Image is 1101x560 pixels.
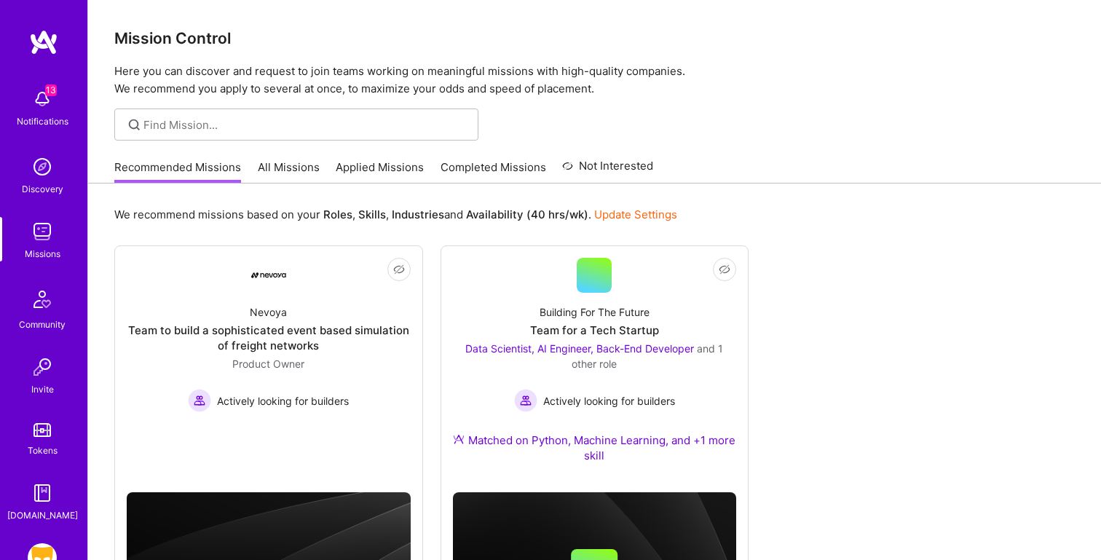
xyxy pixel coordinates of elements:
i: icon SearchGrey [126,117,143,133]
a: Applied Missions [336,159,424,184]
a: Completed Missions [441,159,546,184]
span: Product Owner [232,358,304,370]
img: Community [25,282,60,317]
img: guide book [28,478,57,508]
i: icon EyeClosed [393,264,405,275]
a: Recommended Missions [114,159,241,184]
img: discovery [28,152,57,181]
a: Not Interested [562,157,653,184]
div: Missions [25,246,60,261]
div: Team for a Tech Startup [530,323,659,338]
div: Notifications [17,114,68,129]
a: Update Settings [594,208,677,221]
img: Actively looking for builders [188,389,211,412]
i: icon EyeClosed [719,264,730,275]
div: Discovery [22,181,63,197]
div: Community [19,317,66,332]
b: Skills [358,208,386,221]
div: Invite [31,382,54,397]
img: tokens [33,423,51,437]
b: Availability (40 hrs/wk) [466,208,588,221]
h3: Mission Control [114,29,1075,47]
div: Matched on Python, Machine Learning, and +1 more skill [453,433,737,463]
div: Tokens [28,443,58,458]
img: Company Logo [251,272,286,278]
b: Industries [392,208,444,221]
div: [DOMAIN_NAME] [7,508,78,523]
p: Here you can discover and request to join teams working on meaningful missions with high-quality ... [114,63,1075,98]
div: Nevoya [250,304,287,320]
span: 13 [45,84,57,96]
img: logo [29,29,58,55]
img: Ateam Purple Icon [453,433,465,445]
span: Actively looking for builders [543,393,675,409]
input: Find Mission... [143,117,467,133]
a: Company LogoNevoyaTeam to build a sophisticated event based simulation of freight networksProduct... [127,258,411,449]
div: Team to build a sophisticated event based simulation of freight networks [127,323,411,353]
a: Building For The FutureTeam for a Tech StartupData Scientist, AI Engineer, Back-End Developer and... [453,258,737,481]
img: bell [28,84,57,114]
span: Actively looking for builders [217,393,349,409]
img: teamwork [28,217,57,246]
a: All Missions [258,159,320,184]
img: Actively looking for builders [514,389,537,412]
b: Roles [323,208,352,221]
img: Invite [28,352,57,382]
p: We recommend missions based on your , , and . [114,207,677,222]
div: Building For The Future [540,304,650,320]
span: Data Scientist, AI Engineer, Back-End Developer [465,342,694,355]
